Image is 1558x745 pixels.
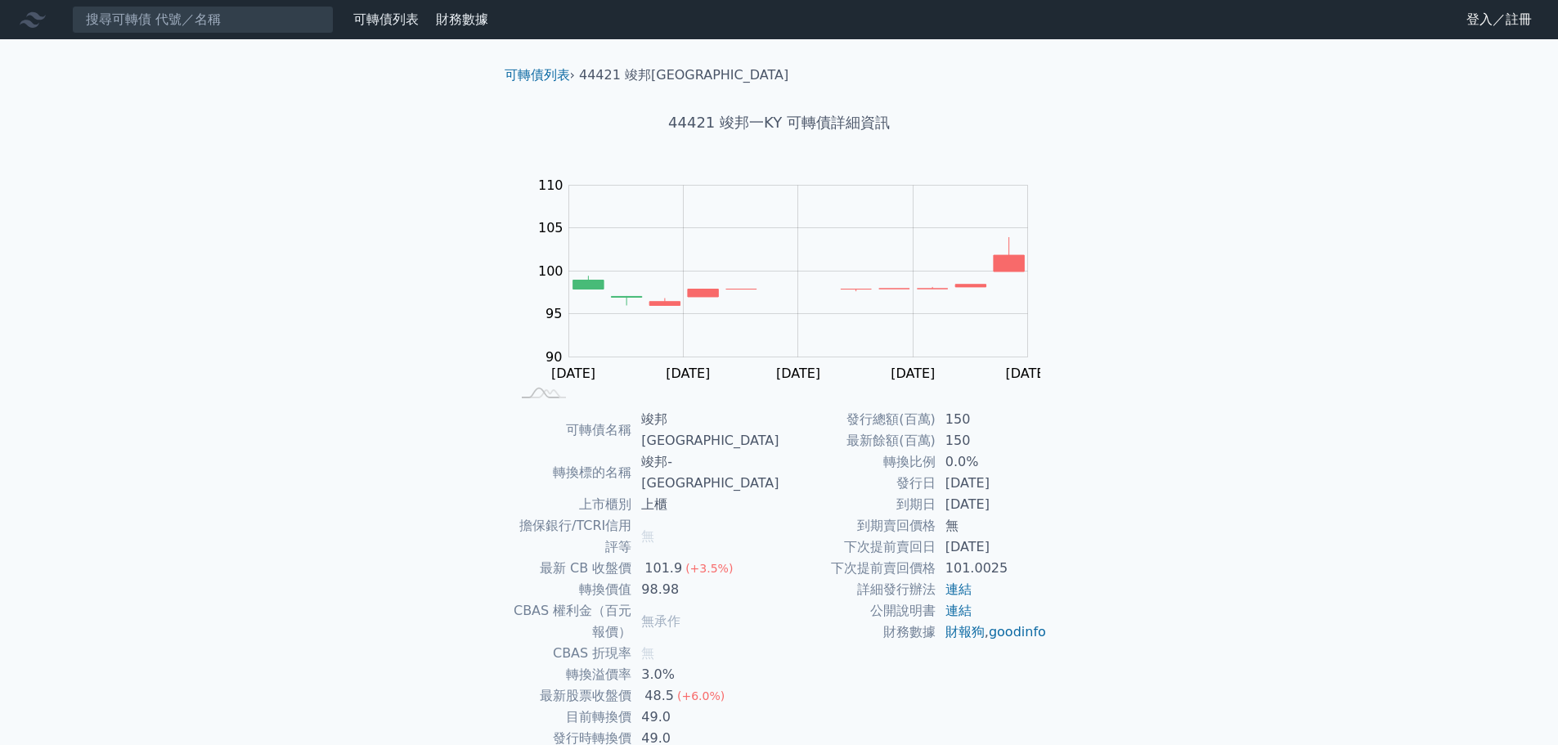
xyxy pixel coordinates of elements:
[538,177,563,193] tspan: 110
[546,349,562,365] tspan: 90
[779,579,936,600] td: 詳細發行辦法
[779,473,936,494] td: 發行日
[511,579,632,600] td: 轉換價值
[631,664,779,685] td: 3.0%
[945,624,985,640] a: 財報狗
[511,600,632,643] td: CBAS 權利金（百元報價）
[779,409,936,430] td: 發行總額(百萬)
[511,664,632,685] td: 轉換溢價率
[1006,366,1050,381] tspan: [DATE]
[641,528,654,544] span: 無
[511,643,632,664] td: CBAS 折現率
[936,515,1048,536] td: 無
[677,689,725,702] span: (+6.0%)
[666,366,710,381] tspan: [DATE]
[573,237,1025,306] g: Series
[779,494,936,515] td: 到期日
[1453,7,1545,33] a: 登入／註冊
[641,645,654,661] span: 無
[936,409,1048,430] td: 150
[631,409,779,451] td: 竣邦[GEOGRAPHIC_DATA]
[685,562,733,575] span: (+3.5%)
[779,451,936,473] td: 轉換比例
[529,177,1053,381] g: Chart
[579,65,788,85] li: 44421 竣邦[GEOGRAPHIC_DATA]
[891,366,935,381] tspan: [DATE]
[641,613,680,629] span: 無承作
[936,430,1048,451] td: 150
[779,430,936,451] td: 最新餘額(百萬)
[936,494,1048,515] td: [DATE]
[511,451,632,494] td: 轉換標的名稱
[779,558,936,579] td: 下次提前賣回價格
[936,473,1048,494] td: [DATE]
[641,558,685,579] div: 101.9
[945,581,972,597] a: 連結
[492,111,1067,134] h1: 44421 竣邦一KY 可轉債詳細資訊
[538,263,563,279] tspan: 100
[511,515,632,558] td: 擔保銀行/TCRI信用評等
[936,558,1048,579] td: 101.0025
[546,306,562,321] tspan: 95
[505,65,575,85] li: ›
[511,558,632,579] td: 最新 CB 收盤價
[436,11,488,27] a: 財務數據
[511,685,632,707] td: 最新股票收盤價
[505,67,570,83] a: 可轉債列表
[631,494,779,515] td: 上櫃
[779,600,936,622] td: 公開說明書
[511,409,632,451] td: 可轉債名稱
[511,707,632,728] td: 目前轉換價
[936,622,1048,643] td: ,
[779,536,936,558] td: 下次提前賣回日
[538,220,563,236] tspan: 105
[511,494,632,515] td: 上市櫃別
[989,624,1046,640] a: goodinfo
[631,451,779,494] td: 竣邦-[GEOGRAPHIC_DATA]
[936,536,1048,558] td: [DATE]
[72,6,334,34] input: 搜尋可轉債 代號／名稱
[353,11,419,27] a: 可轉債列表
[641,685,677,707] div: 48.5
[945,603,972,618] a: 連結
[936,451,1048,473] td: 0.0%
[779,515,936,536] td: 到期賣回價格
[776,366,820,381] tspan: [DATE]
[631,579,779,600] td: 98.98
[631,707,779,728] td: 49.0
[551,366,595,381] tspan: [DATE]
[779,622,936,643] td: 財務數據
